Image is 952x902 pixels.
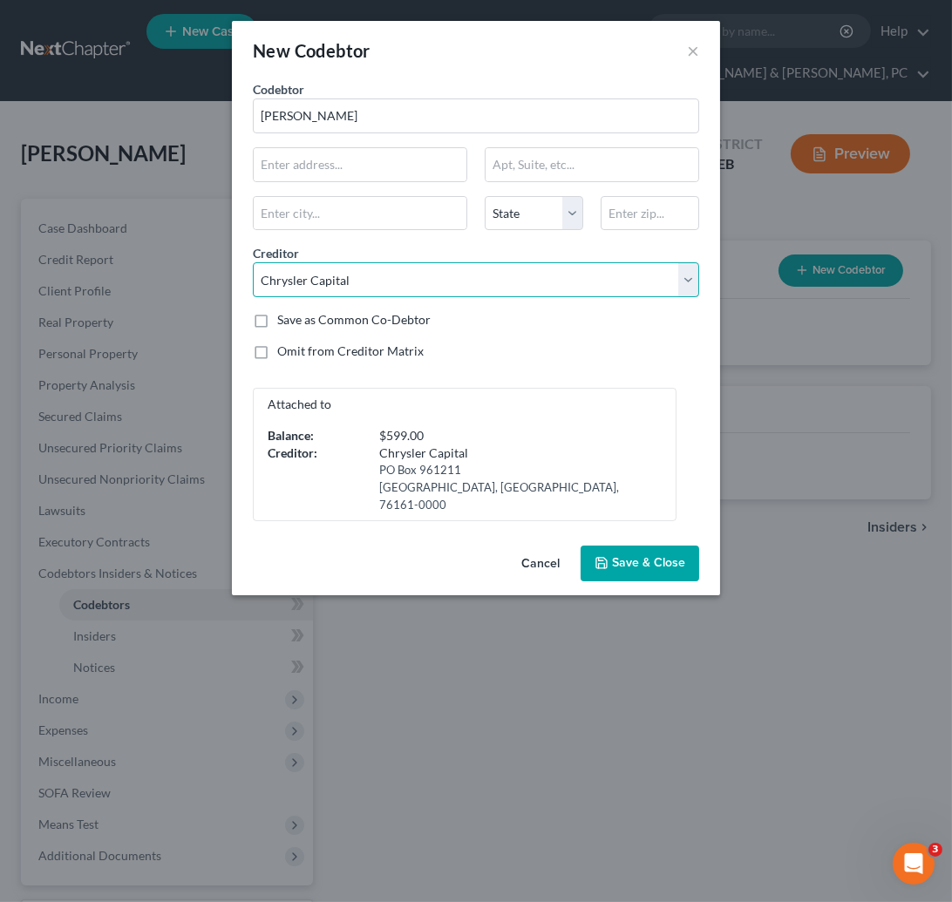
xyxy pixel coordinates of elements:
span: Codebtor [253,82,304,97]
label: Omit from Creditor Matrix [277,342,424,360]
label: Save as Common Co-Debtor [277,311,431,329]
span: New [253,40,290,61]
input: Apt, Suite, etc... [486,148,698,181]
iframe: Intercom live chat [893,843,935,885]
span: [GEOGRAPHIC_DATA], [379,480,498,494]
span: [GEOGRAPHIC_DATA], [500,480,619,494]
div: $599.00 [379,427,653,444]
span: Codebtor [295,40,371,61]
span: 76161-0000 [379,498,446,512]
strong: Creditor: [268,445,317,460]
input: Enter city... [254,197,466,230]
input: Enter address... [254,148,466,181]
button: Save & Close [581,546,699,582]
div: PO Box 961211 [379,462,653,478]
span: Save & Close [612,556,685,571]
button: × [687,40,699,61]
input: Enter zip... [601,196,699,231]
span: Creditor [253,246,299,261]
input: Search codebtor by name... [253,98,699,133]
span: 3 [928,843,942,857]
strong: Balance: [268,428,314,443]
p: Attached to [268,396,662,413]
div: Chrysler Capital [379,444,653,462]
button: Cancel [507,547,574,582]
